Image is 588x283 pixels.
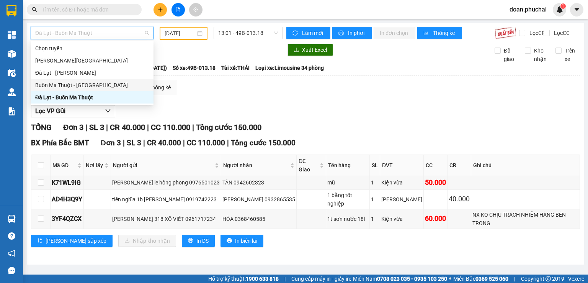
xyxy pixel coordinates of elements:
[52,214,82,224] div: 3YF4QZCX
[353,275,447,283] span: Miền Nam
[531,46,550,63] span: Kho nhận
[193,7,198,12] span: aim
[35,56,149,65] div: [PERSON_NAME][GEOGRAPHIC_DATA]
[143,138,145,147] span: |
[227,138,229,147] span: |
[35,93,149,102] div: Đà Lạt - Buôn Ma Thuột
[105,108,111,114] span: down
[227,238,232,244] span: printer
[286,27,330,39] button: syncLàm mới
[112,178,220,187] div: [PERSON_NAME] le hồng phong 0976501023
[475,276,508,282] strong: 0369 525 060
[326,155,370,176] th: Tên hàng
[448,155,471,176] th: CR
[187,138,225,147] span: CC 110.000
[514,275,515,283] span: |
[35,27,149,39] span: Đà Lạt - Buôn Ma Thuột
[231,138,296,147] span: Tổng cước 150.000
[31,235,113,247] button: sort-ascending[PERSON_NAME] sắp xếp
[171,3,185,16] button: file-add
[123,138,125,147] span: |
[425,177,446,188] div: 50.000
[327,215,368,223] div: 1t sơn nước 18l
[35,81,149,89] div: Buôn Ma Thuột - [GEOGRAPHIC_DATA]
[381,178,422,187] div: Kiện vừa
[287,44,333,56] button: downloadXuất Excel
[89,123,104,132] span: SL 3
[189,3,203,16] button: aim
[291,275,351,283] span: Cung cấp máy in - giấy in:
[110,123,145,132] span: CR 40.000
[551,29,571,37] span: Lọc CC
[154,3,167,16] button: plus
[223,161,289,169] span: Người nhận
[573,6,580,13] span: caret-down
[327,178,368,187] div: mũ
[8,50,16,58] img: warehouse-icon
[158,7,163,12] span: plus
[302,46,327,54] span: Xuất Excel
[371,195,379,204] div: 1
[188,238,193,244] span: printer
[8,31,16,39] img: dashboard-icon
[8,232,15,240] span: question-circle
[338,30,345,36] span: printer
[381,195,422,204] div: [PERSON_NAME]
[63,123,83,132] span: Đơn 3
[302,29,324,37] span: Làm mới
[8,250,15,257] span: notification
[46,237,106,245] span: [PERSON_NAME] sắp xếp
[8,267,15,274] span: message
[471,155,580,176] th: Ghi chú
[449,277,451,280] span: ⚪️
[8,69,16,77] img: warehouse-icon
[196,123,261,132] span: Tổng cước 150.000
[31,123,52,132] span: TỔNG
[51,176,84,189] td: K71WL9IG
[113,161,213,169] span: Người gửi
[42,5,132,14] input: Tìm tên, số ĐT hoặc mã đơn
[235,237,257,245] span: In biên lai
[222,178,295,187] div: TÂN 0942602323
[453,275,508,283] span: Miền Bắc
[127,138,141,147] span: SL 3
[7,5,16,16] img: logo-vxr
[31,91,154,104] div: Đà Lạt - Buôn Ma Thuột
[106,123,108,132] span: |
[37,238,42,244] span: sort-ascending
[503,5,553,14] span: doan.phuchai
[182,235,215,247] button: printerIn DS
[246,276,279,282] strong: 1900 633 818
[433,29,456,37] span: Thống kê
[423,30,430,36] span: bar-chart
[417,27,462,39] button: bar-chartThống kê
[52,194,82,204] div: AD4H3Q9Y
[221,64,250,72] span: Tài xế: THÁI
[562,46,580,63] span: Trên xe
[560,3,566,9] sup: 1
[222,195,295,204] div: [PERSON_NAME] 0932865535
[377,276,447,282] strong: 0708 023 035 - 0935 103 250
[222,215,295,223] div: HÒA 0368460585
[348,29,366,37] span: In phơi
[31,42,154,54] div: Chọn tuyến
[220,235,263,247] button: printerIn biên lai
[196,237,209,245] span: In DS
[31,79,154,91] div: Buôn Ma Thuột - Đà Lạt
[118,235,176,247] button: downloadNhập kho nhận
[151,123,190,132] span: CC 110.000
[562,3,564,9] span: 1
[35,44,149,53] div: Chọn tuyến
[371,178,379,187] div: 1
[218,27,278,39] span: 13:01 - 49B-013.18
[526,29,546,37] span: Lọc CR
[255,64,324,72] span: Loại xe: Limousine 34 phòng
[31,105,115,117] button: Lọc VP Gửi
[332,27,372,39] button: printerIn phơi
[31,138,89,147] span: BX Phía Bắc BMT
[35,69,149,77] div: Đà Lạt - [PERSON_NAME]
[52,161,76,169] span: Mã GD
[31,67,154,79] div: Đà Lạt - Gia Lai
[51,190,84,209] td: AD4H3Q9Y
[51,209,84,229] td: 3YF4QZCX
